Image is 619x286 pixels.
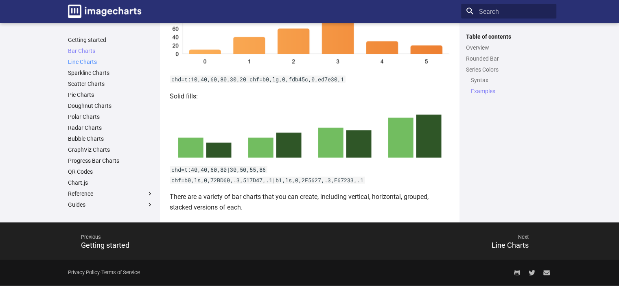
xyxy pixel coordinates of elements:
a: QR Codes [68,168,153,175]
label: Guides [68,201,153,208]
span: Previous [73,227,300,247]
nav: Series Colors [466,76,551,95]
a: Sparkline Charts [68,69,153,76]
img: chart [170,17,450,68]
a: Polar Charts [68,113,153,120]
a: Progress Bar Charts [68,157,153,164]
a: Privacy Policy [68,269,100,275]
a: NextLine Charts [310,224,556,258]
label: Table of contents [461,33,556,40]
nav: Table of contents [461,33,556,95]
span: Line Charts [492,241,529,249]
span: Next [310,227,537,247]
input: Search [461,4,556,19]
a: PreviousGetting started [63,224,310,258]
div: - [68,265,140,280]
a: Line Charts [68,58,153,65]
a: Overview [466,44,551,51]
a: Examples [471,87,551,95]
a: Radar Charts [68,124,153,131]
code: chd=t:10,40,60,80,30,20 chf=b0,lg,0,fdb45c,0,ed7e30,1 [170,76,346,83]
a: Getting started [68,36,153,44]
label: Reference [68,190,153,197]
code: chd=t:40,40,60,80|30,50,55,86 chf=b0,ls,0,72BD60,.3,517D47,.1|b1,ls,0,2F5627,.3,E67233,.1 [170,166,365,184]
a: Terms of Service [101,269,140,275]
a: Doughnut Charts [68,102,153,109]
span: Getting started [81,241,129,249]
p: Solid fills: [170,91,450,102]
a: Syntax [471,76,551,84]
a: Series Colors [466,66,551,73]
a: Pie Charts [68,91,153,98]
p: There are a variety of bar charts that you can create, including vertical, horizontal, grouped, s... [170,192,450,212]
a: Gallery [68,212,153,219]
a: Rounded Bar [466,55,551,62]
a: Bar Charts [68,47,153,55]
a: Chart.js [68,179,153,186]
img: chart [170,108,450,158]
a: Image-Charts documentation [65,2,144,22]
a: Scatter Charts [68,80,153,87]
a: Bubble Charts [68,135,153,142]
img: logo [68,5,141,18]
a: GraphViz Charts [68,146,153,153]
